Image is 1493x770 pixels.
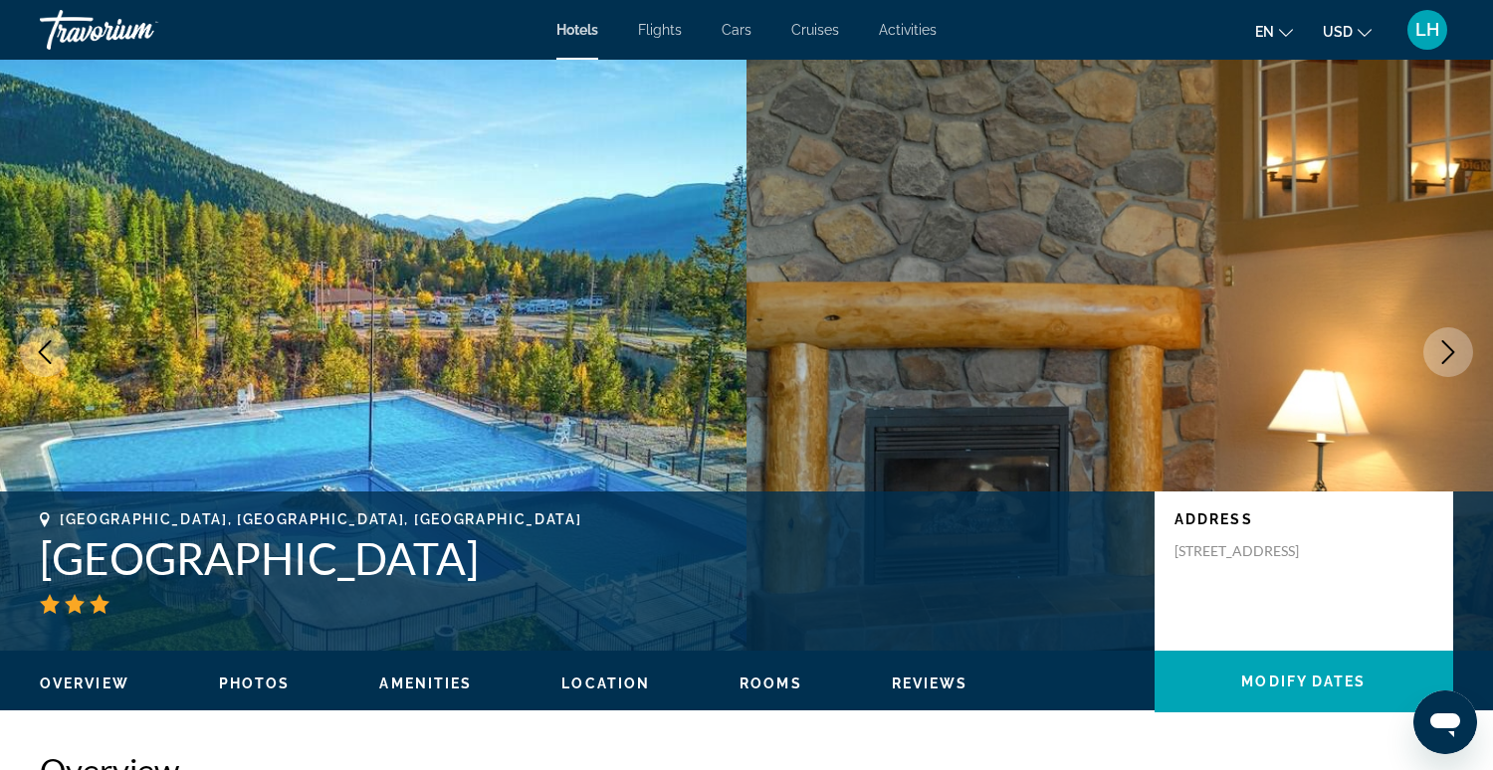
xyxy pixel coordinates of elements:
[1423,327,1473,377] button: Next image
[556,22,598,38] a: Hotels
[722,22,751,38] a: Cars
[892,675,968,691] span: Reviews
[219,675,291,691] span: Photos
[1323,24,1353,40] span: USD
[1241,674,1366,689] span: Modify Dates
[1174,511,1433,527] p: Address
[1413,690,1477,754] iframe: Button to launch messaging window
[1255,17,1293,46] button: Change language
[40,532,1135,584] h1: [GEOGRAPHIC_DATA]
[561,675,650,691] span: Location
[561,674,650,692] button: Location
[1155,651,1453,712] button: Modify Dates
[892,674,968,692] button: Reviews
[1174,542,1334,560] p: [STREET_ADDRESS]
[1323,17,1372,46] button: Change currency
[40,4,239,56] a: Travorium
[740,674,802,692] button: Rooms
[791,22,839,38] a: Cruises
[1255,24,1274,40] span: en
[60,511,581,527] span: [GEOGRAPHIC_DATA], [GEOGRAPHIC_DATA], [GEOGRAPHIC_DATA]
[1401,9,1453,51] button: User Menu
[1415,20,1439,40] span: LH
[879,22,937,38] a: Activities
[379,674,472,692] button: Amenities
[740,675,802,691] span: Rooms
[20,327,70,377] button: Previous image
[638,22,682,38] a: Flights
[379,675,472,691] span: Amenities
[40,675,129,691] span: Overview
[40,674,129,692] button: Overview
[219,674,291,692] button: Photos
